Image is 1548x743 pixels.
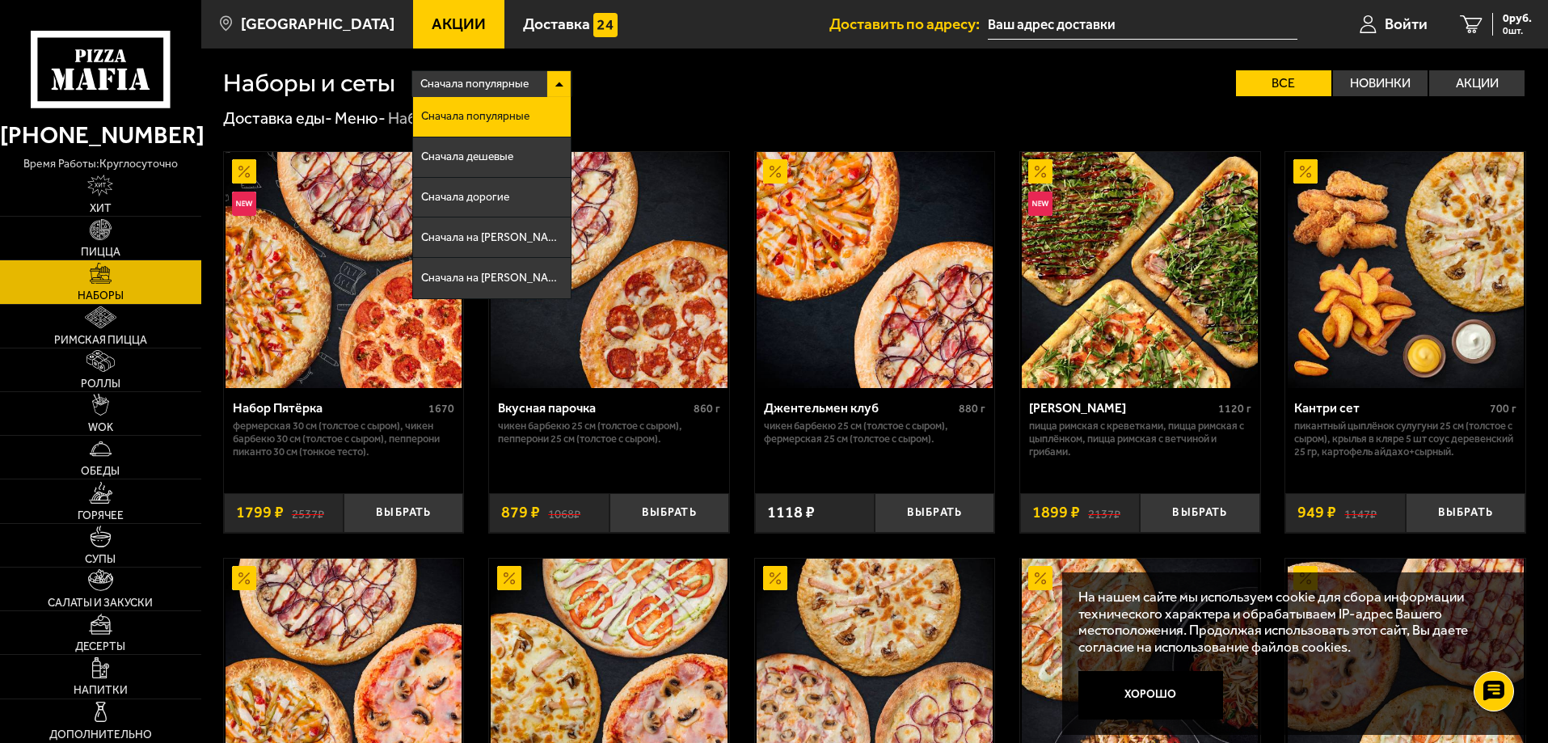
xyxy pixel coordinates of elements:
span: Сначала на [PERSON_NAME] [421,272,563,284]
span: Дополнительно [49,729,152,741]
span: Акции [432,16,486,32]
span: Обеды [81,466,120,477]
img: Акционный [1293,566,1318,590]
img: Акционный [1293,159,1318,184]
span: Сначала дешевые [421,151,513,163]
img: Акционный [763,159,787,184]
img: Акционный [497,566,521,590]
p: Пицца Римская с креветками, Пицца Римская с цыплёнком, Пицца Римская с ветчиной и грибами. [1029,420,1251,458]
span: Римская пицца [54,335,147,346]
span: Десерты [75,641,125,652]
s: 2137 ₽ [1088,504,1120,521]
img: Акционный [763,566,787,590]
a: АкционныйВкусная парочка [489,152,729,388]
a: АкционныйДжентельмен клуб [755,152,995,388]
span: 700 г [1490,402,1516,416]
span: Пицца [81,247,120,258]
span: WOK [88,422,113,433]
button: Выбрать [1140,493,1259,533]
span: Сначала популярные [420,69,529,99]
s: 1068 ₽ [548,504,580,521]
img: Новинка [1028,192,1052,216]
a: Доставка еды- [223,108,332,128]
div: Набор Пятёрка [233,400,425,416]
p: Чикен Барбекю 25 см (толстое с сыром), Пепперони 25 см (толстое с сыром). [498,420,720,445]
a: Меню- [335,108,386,128]
a: АкционныйНовинкаНабор Пятёрка [224,152,464,388]
span: 949 ₽ [1297,504,1336,521]
span: 1118 ₽ [767,504,815,521]
button: Выбрать [609,493,729,533]
span: 1120 г [1218,402,1251,416]
div: Вкусная парочка [498,400,690,416]
div: Наборы [388,108,445,129]
div: Кантри сет [1294,400,1486,416]
s: 1147 ₽ [1344,504,1377,521]
span: 879 ₽ [501,504,540,521]
span: 1799 ₽ [236,504,284,521]
img: Мама Миа [1022,152,1258,388]
input: Ваш адрес доставки [988,10,1297,40]
img: Акционный [232,566,256,590]
button: Хорошо [1078,671,1224,720]
span: Супы [85,554,116,565]
span: 880 г [959,402,985,416]
p: Фермерская 30 см (толстое с сыром), Чикен Барбекю 30 см (толстое с сыром), Пепперони Пиканто 30 с... [233,420,455,458]
button: Выбрать [875,493,994,533]
p: Пикантный цыплёнок сулугуни 25 см (толстое с сыром), крылья в кляре 5 шт соус деревенский 25 гр, ... [1294,420,1516,458]
a: АкционныйКантри сет [1285,152,1525,388]
button: Выбрать [344,493,463,533]
span: 1899 ₽ [1032,504,1080,521]
span: Сначала популярные [421,111,529,122]
span: Сначала на [PERSON_NAME] [421,232,563,243]
span: Доставить по адресу: [829,16,988,32]
span: Салаты и закуски [48,597,153,609]
h1: Наборы и сеты [223,70,395,96]
img: Джентельмен клуб [757,152,993,388]
img: Акционный [1028,566,1052,590]
span: Хит [90,203,112,214]
span: Доставка [523,16,590,32]
span: 0 шт. [1503,26,1532,36]
button: Выбрать [1406,493,1525,533]
span: 0 руб. [1503,13,1532,24]
span: 860 г [694,402,720,416]
img: Набор Пятёрка [226,152,462,388]
span: Горячее [78,510,124,521]
span: 1670 [428,402,454,416]
img: Акционный [232,159,256,184]
span: Напитки [74,685,128,696]
span: Роллы [81,378,120,390]
img: Кантри сет [1288,152,1524,388]
span: Сначала дорогие [421,192,509,203]
s: 2537 ₽ [292,504,324,521]
p: Чикен Барбекю 25 см (толстое с сыром), Фермерская 25 см (толстое с сыром). [764,420,986,445]
p: На нашем сайте мы используем cookie для сбора информации технического характера и обрабатываем IP... [1078,589,1501,656]
img: Вкусная парочка [491,152,727,388]
span: [GEOGRAPHIC_DATA] [241,16,394,32]
img: Акционный [1028,159,1052,184]
label: Акции [1429,70,1525,96]
img: 15daf4d41897b9f0e9f617042186c801.svg [593,13,618,37]
label: Все [1236,70,1331,96]
span: Войти [1385,16,1428,32]
div: [PERSON_NAME] [1029,400,1214,416]
div: Джентельмен клуб [764,400,955,416]
span: Наборы [78,290,124,302]
label: Новинки [1333,70,1428,96]
img: Новинка [232,192,256,216]
a: АкционныйНовинкаМама Миа [1020,152,1260,388]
